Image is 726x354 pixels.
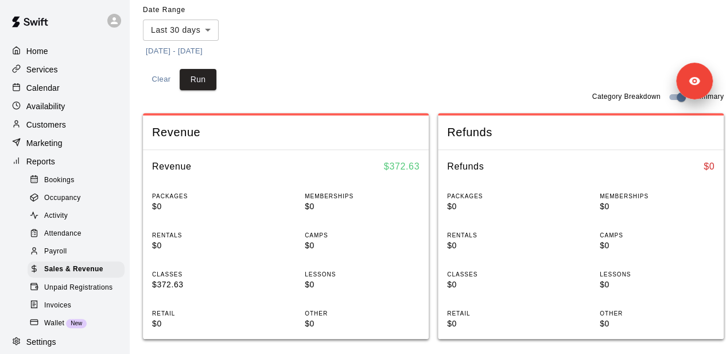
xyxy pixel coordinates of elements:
[447,125,715,140] span: Refunds
[28,172,125,188] div: Bookings
[600,231,715,240] p: CAMPS
[305,192,420,201] p: MEMBERSHIPS
[44,246,67,257] span: Payroll
[26,64,58,75] p: Services
[26,137,63,149] p: Marketing
[384,159,420,174] h6: $ 372.63
[28,297,129,314] a: Invoices
[447,201,562,213] p: $0
[152,309,267,318] p: RETAIL
[152,201,267,213] p: $0
[447,231,562,240] p: RENTALS
[26,82,60,94] p: Calendar
[305,240,420,252] p: $0
[152,270,267,279] p: CLASSES
[28,314,129,332] a: WalletNew
[9,43,120,60] a: Home
[447,279,562,291] p: $0
[152,318,267,330] p: $0
[26,101,65,112] p: Availability
[28,226,125,242] div: Attendance
[592,91,661,103] span: Category Breakdown
[693,91,724,103] span: Summary
[143,20,219,41] div: Last 30 days
[9,116,120,133] a: Customers
[26,336,56,348] p: Settings
[152,125,420,140] span: Revenue
[28,280,125,296] div: Unpaid Registrations
[305,231,420,240] p: CAMPS
[447,309,562,318] p: RETAIL
[180,69,216,90] button: Run
[44,228,81,240] span: Attendance
[305,279,420,291] p: $0
[600,309,715,318] p: OTHER
[143,1,243,20] span: Date Range
[26,156,55,167] p: Reports
[305,318,420,330] p: $0
[447,240,562,252] p: $0
[305,201,420,213] p: $0
[152,159,192,174] h6: Revenue
[28,315,125,332] div: WalletNew
[305,270,420,279] p: LESSONS
[28,279,129,297] a: Unpaid Registrations
[600,270,715,279] p: LESSONS
[44,300,71,311] span: Invoices
[28,208,125,224] div: Activity
[600,318,715,330] p: $0
[44,318,64,329] span: Wallet
[152,192,267,201] p: PACKAGES
[26,45,48,57] p: Home
[28,261,125,278] div: Sales & Revenue
[9,79,120,97] a: Calendar
[143,43,205,60] button: [DATE] - [DATE]
[447,159,484,174] h6: Refunds
[28,243,129,261] a: Payroll
[44,175,75,186] span: Bookings
[152,279,267,291] p: $372.63
[305,309,420,318] p: OTHER
[143,69,180,90] button: Clear
[600,240,715,252] p: $0
[152,240,267,252] p: $0
[447,192,562,201] p: PACKAGES
[28,244,125,260] div: Payroll
[9,61,120,78] a: Services
[66,320,87,326] span: New
[9,134,120,152] a: Marketing
[28,298,125,314] div: Invoices
[447,318,562,330] p: $0
[9,153,120,170] a: Reports
[26,119,66,130] p: Customers
[44,282,112,294] span: Unpaid Registrations
[44,210,68,222] span: Activity
[447,270,562,279] p: CLASSES
[28,225,129,243] a: Attendance
[28,189,129,207] a: Occupancy
[600,192,715,201] p: MEMBERSHIPS
[600,279,715,291] p: $0
[28,261,129,279] a: Sales & Revenue
[28,171,129,189] a: Bookings
[28,190,125,206] div: Occupancy
[600,201,715,213] p: $0
[44,193,81,204] span: Occupancy
[152,231,267,240] p: RENTALS
[28,207,129,225] a: Activity
[704,159,715,174] h6: $ 0
[9,334,120,351] a: Settings
[9,98,120,115] a: Availability
[44,264,103,275] span: Sales & Revenue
